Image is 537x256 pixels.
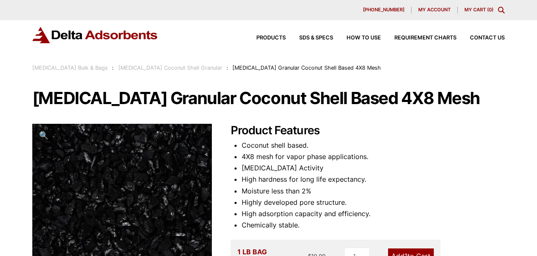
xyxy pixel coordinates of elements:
li: High hardness for long life expectancy. [242,174,505,185]
span: : [227,65,228,71]
a: My account [412,7,458,13]
a: View full-screen image gallery [32,124,55,147]
a: SDS & SPECS [286,35,333,41]
span: Requirement Charts [394,35,456,41]
li: Moisture less than 2% [242,185,505,197]
span: 🔍 [39,131,49,140]
img: Delta Adsorbents [32,27,158,43]
li: Chemically stable. [242,219,505,231]
h2: Product Features [231,124,505,138]
a: Products [243,35,286,41]
span: My account [418,8,451,12]
li: Highly developed pore structure. [242,197,505,208]
div: Toggle Modal Content [498,7,505,13]
li: 4X8 mesh for vapor phase applications. [242,151,505,162]
span: 0 [489,7,492,13]
a: [MEDICAL_DATA] Bulk & Bags [32,65,108,71]
li: [MEDICAL_DATA] Activity [242,162,505,174]
li: High adsorption capacity and efficiency. [242,208,505,219]
li: Coconut shell based. [242,140,505,151]
span: : [112,65,114,71]
span: SDS & SPECS [299,35,333,41]
span: [PHONE_NUMBER] [363,8,404,12]
a: [PHONE_NUMBER] [356,7,412,13]
h1: [MEDICAL_DATA] Granular Coconut Shell Based 4X8 Mesh [32,89,505,107]
a: How to Use [333,35,381,41]
a: [MEDICAL_DATA] Coconut Shell Granular [118,65,222,71]
span: Contact Us [470,35,505,41]
span: How to Use [347,35,381,41]
a: Contact Us [456,35,505,41]
span: [MEDICAL_DATA] Granular Coconut Shell Based 4X8 Mesh [232,65,381,71]
a: Requirement Charts [381,35,456,41]
a: My Cart (0) [464,7,493,13]
span: Products [256,35,286,41]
